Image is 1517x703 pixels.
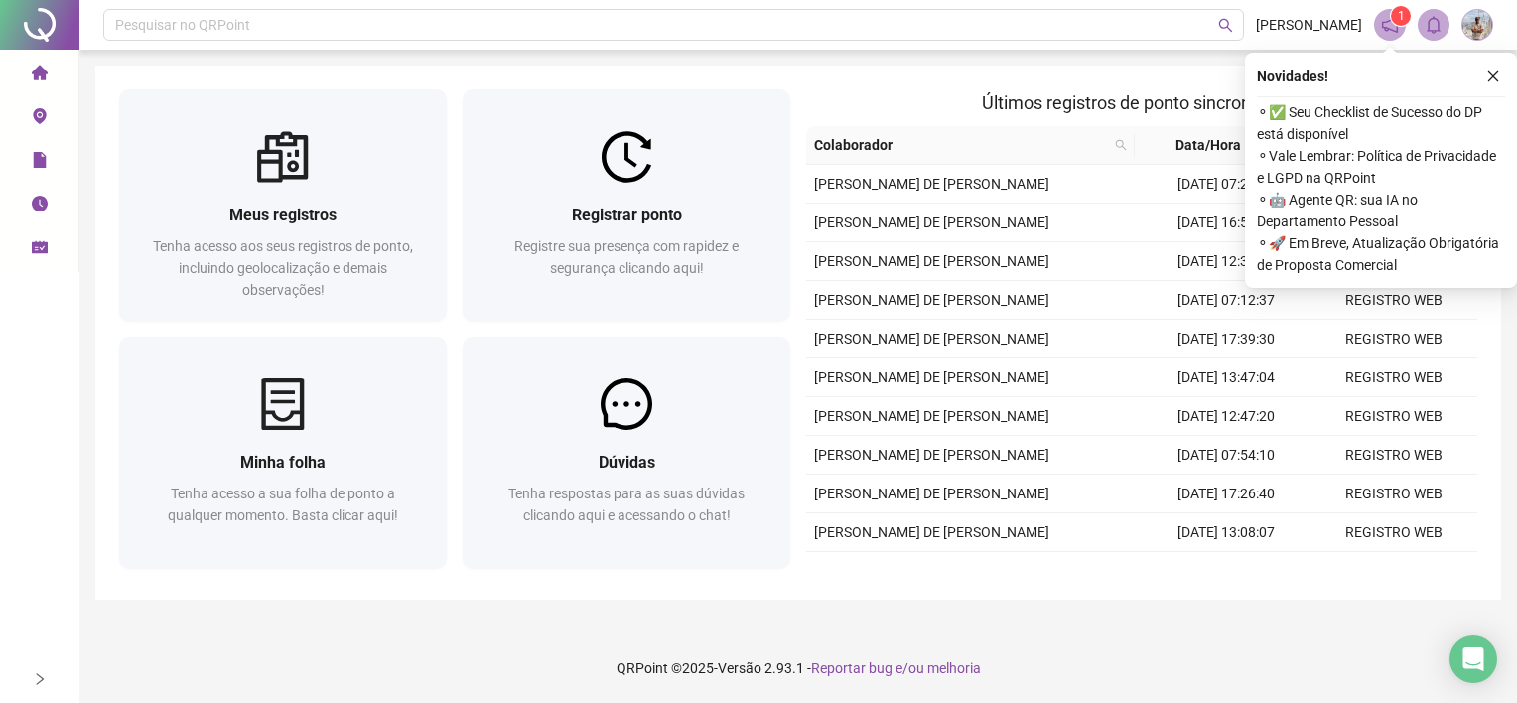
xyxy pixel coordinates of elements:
span: search [1115,139,1127,151]
span: [PERSON_NAME] DE [PERSON_NAME] [814,214,1049,230]
span: [PERSON_NAME] DE [PERSON_NAME] [814,447,1049,463]
td: REGISTRO WEB [1310,552,1477,591]
td: [DATE] 11:35:23 [1142,552,1310,591]
td: REGISTRO WEB [1310,436,1477,475]
td: REGISTRO WEB [1310,281,1477,320]
td: [DATE] 17:26:40 [1142,475,1310,513]
span: [PERSON_NAME] DE [PERSON_NAME] [814,369,1049,385]
span: schedule [32,230,48,270]
span: [PERSON_NAME] DE [PERSON_NAME] [814,253,1049,269]
span: [PERSON_NAME] DE [PERSON_NAME] [814,176,1049,192]
span: clock-circle [32,187,48,226]
span: [PERSON_NAME] [1256,14,1362,36]
span: right [33,672,47,686]
td: [DATE] 13:47:04 [1142,358,1310,397]
td: [DATE] 16:52:21 [1142,204,1310,242]
td: [DATE] 07:12:37 [1142,281,1310,320]
footer: QRPoint © 2025 - 2.93.1 - [79,633,1517,703]
td: [DATE] 12:31:46 [1142,242,1310,281]
span: Últimos registros de ponto sincronizados [982,92,1303,113]
th: Data/Hora [1135,126,1299,165]
a: Minha folhaTenha acesso a sua folha de ponto a qualquer momento. Basta clicar aqui! [119,337,447,568]
span: Registre sua presença com rapidez e segurança clicando aqui! [514,238,739,276]
span: file [32,143,48,183]
td: REGISTRO WEB [1310,358,1477,397]
td: REGISTRO WEB [1310,475,1477,513]
span: Colaborador [814,134,1107,156]
span: [PERSON_NAME] DE [PERSON_NAME] [814,331,1049,347]
span: Tenha acesso a sua folha de ponto a qualquer momento. Basta clicar aqui! [168,486,398,523]
span: Meus registros [229,206,337,224]
span: Tenha acesso aos seus registros de ponto, incluindo geolocalização e demais observações! [153,238,413,298]
a: Registrar pontoRegistre sua presença com rapidez e segurança clicando aqui! [463,89,790,321]
span: Data/Hora [1143,134,1275,156]
span: [PERSON_NAME] DE [PERSON_NAME] [814,408,1049,424]
span: close [1486,70,1500,83]
span: Registrar ponto [572,206,682,224]
span: notification [1381,16,1399,34]
span: [PERSON_NAME] DE [PERSON_NAME] [814,486,1049,501]
a: Meus registrosTenha acesso aos seus registros de ponto, incluindo geolocalização e demais observa... [119,89,447,321]
span: Minha folha [240,453,326,472]
td: [DATE] 07:28:19 [1142,165,1310,204]
span: search [1218,18,1233,33]
span: [PERSON_NAME] DE [PERSON_NAME] [814,524,1049,540]
sup: 1 [1391,6,1411,26]
a: DúvidasTenha respostas para as suas dúvidas clicando aqui e acessando o chat! [463,337,790,568]
span: bell [1425,16,1443,34]
span: environment [32,99,48,139]
span: 1 [1398,9,1405,23]
span: Dúvidas [599,453,655,472]
span: Tenha respostas para as suas dúvidas clicando aqui e acessando o chat! [508,486,745,523]
td: REGISTRO WEB [1310,513,1477,552]
span: ⚬ Vale Lembrar: Política de Privacidade e LGPD na QRPoint [1257,145,1505,189]
span: ⚬ ✅ Seu Checklist de Sucesso do DP está disponível [1257,101,1505,145]
td: [DATE] 17:39:30 [1142,320,1310,358]
td: REGISTRO WEB [1310,320,1477,358]
span: ⚬ 🤖 Agente QR: sua IA no Departamento Pessoal [1257,189,1505,232]
td: [DATE] 13:08:07 [1142,513,1310,552]
div: Open Intercom Messenger [1449,635,1497,683]
span: [PERSON_NAME] DE [PERSON_NAME] [814,292,1049,308]
td: [DATE] 07:54:10 [1142,436,1310,475]
span: Reportar bug e/ou melhoria [811,660,981,676]
td: REGISTRO WEB [1310,397,1477,436]
td: [DATE] 12:47:20 [1142,397,1310,436]
span: home [32,56,48,95]
span: Versão [718,660,761,676]
img: 84068 [1462,10,1492,40]
span: Novidades ! [1257,66,1328,87]
span: ⚬ 🚀 Em Breve, Atualização Obrigatória de Proposta Comercial [1257,232,1505,276]
span: search [1111,130,1131,160]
